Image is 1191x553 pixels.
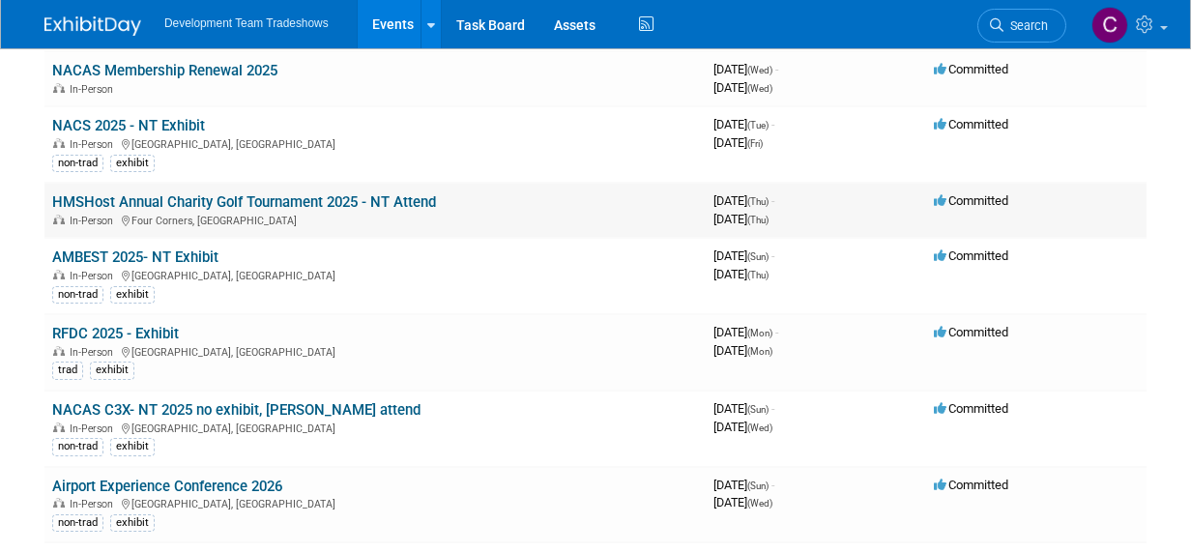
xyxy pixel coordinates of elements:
span: Committed [934,117,1008,131]
div: non-trad [52,438,103,455]
img: In-Person Event [53,346,65,356]
span: Committed [934,478,1008,492]
span: Committed [934,62,1008,76]
span: (Thu) [747,270,769,280]
span: - [771,478,774,492]
span: In-Person [70,215,119,227]
span: [DATE] [713,343,772,358]
span: (Mon) [747,328,772,338]
span: [DATE] [713,495,772,509]
span: (Wed) [747,83,772,94]
div: exhibit [110,286,155,304]
span: [DATE] [713,62,778,76]
span: (Wed) [747,422,772,433]
span: (Sun) [747,404,769,415]
div: [GEOGRAPHIC_DATA], [GEOGRAPHIC_DATA] [52,420,698,435]
span: [DATE] [713,135,763,150]
img: In-Person Event [53,138,65,148]
span: [DATE] [713,193,774,208]
span: (Wed) [747,498,772,509]
div: exhibit [110,514,155,532]
span: - [771,248,774,263]
span: Committed [934,193,1008,208]
span: In-Person [70,83,119,96]
div: non-trad [52,514,103,532]
img: In-Person Event [53,215,65,224]
div: exhibit [110,438,155,455]
span: In-Person [70,498,119,510]
a: AMBEST 2025- NT Exhibit [52,248,218,266]
span: Committed [934,248,1008,263]
span: (Thu) [747,215,769,225]
span: [DATE] [713,267,769,281]
span: [DATE] [713,212,769,226]
div: non-trad [52,155,103,172]
a: Search [977,9,1066,43]
img: Courtney Perkins [1091,7,1128,44]
span: - [771,193,774,208]
img: In-Person Event [53,270,65,279]
span: - [771,117,774,131]
div: [GEOGRAPHIC_DATA], [GEOGRAPHIC_DATA] [52,495,698,510]
span: (Tue) [747,120,769,131]
div: non-trad [52,286,103,304]
span: [DATE] [713,420,772,434]
span: Committed [934,401,1008,416]
div: trad [52,362,83,379]
span: [DATE] [713,401,774,416]
span: (Mon) [747,346,772,357]
a: HMSHost Annual Charity Golf Tournament 2025 - NT Attend [52,193,436,211]
div: exhibit [90,362,134,379]
a: Airport Experience Conference 2026 [52,478,282,495]
span: - [775,325,778,339]
img: In-Person Event [53,498,65,508]
span: [DATE] [713,117,774,131]
img: ExhibitDay [44,16,141,36]
img: In-Person Event [53,83,65,93]
span: [DATE] [713,478,774,492]
span: In-Person [70,270,119,282]
span: [DATE] [713,80,772,95]
div: [GEOGRAPHIC_DATA], [GEOGRAPHIC_DATA] [52,267,698,282]
div: [GEOGRAPHIC_DATA], [GEOGRAPHIC_DATA] [52,343,698,359]
span: - [771,401,774,416]
a: NACAS C3X- NT 2025 no exhibit, [PERSON_NAME] attend [52,401,421,419]
span: (Sun) [747,251,769,262]
span: (Fri) [747,138,763,149]
span: [DATE] [713,325,778,339]
div: Four Corners, [GEOGRAPHIC_DATA] [52,212,698,227]
span: (Sun) [747,480,769,491]
span: (Wed) [747,65,772,75]
span: Development Team Tradeshows [164,16,329,30]
span: (Thu) [747,196,769,207]
span: In-Person [70,346,119,359]
a: NACAS Membership Renewal 2025 [52,62,277,79]
span: In-Person [70,138,119,151]
span: Search [1003,18,1048,33]
a: NACS 2025 - NT Exhibit [52,117,205,134]
span: In-Person [70,422,119,435]
span: [DATE] [713,248,774,263]
img: In-Person Event [53,422,65,432]
div: [GEOGRAPHIC_DATA], [GEOGRAPHIC_DATA] [52,135,698,151]
span: - [775,62,778,76]
span: Committed [934,325,1008,339]
div: exhibit [110,155,155,172]
a: RFDC 2025 - Exhibit [52,325,179,342]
